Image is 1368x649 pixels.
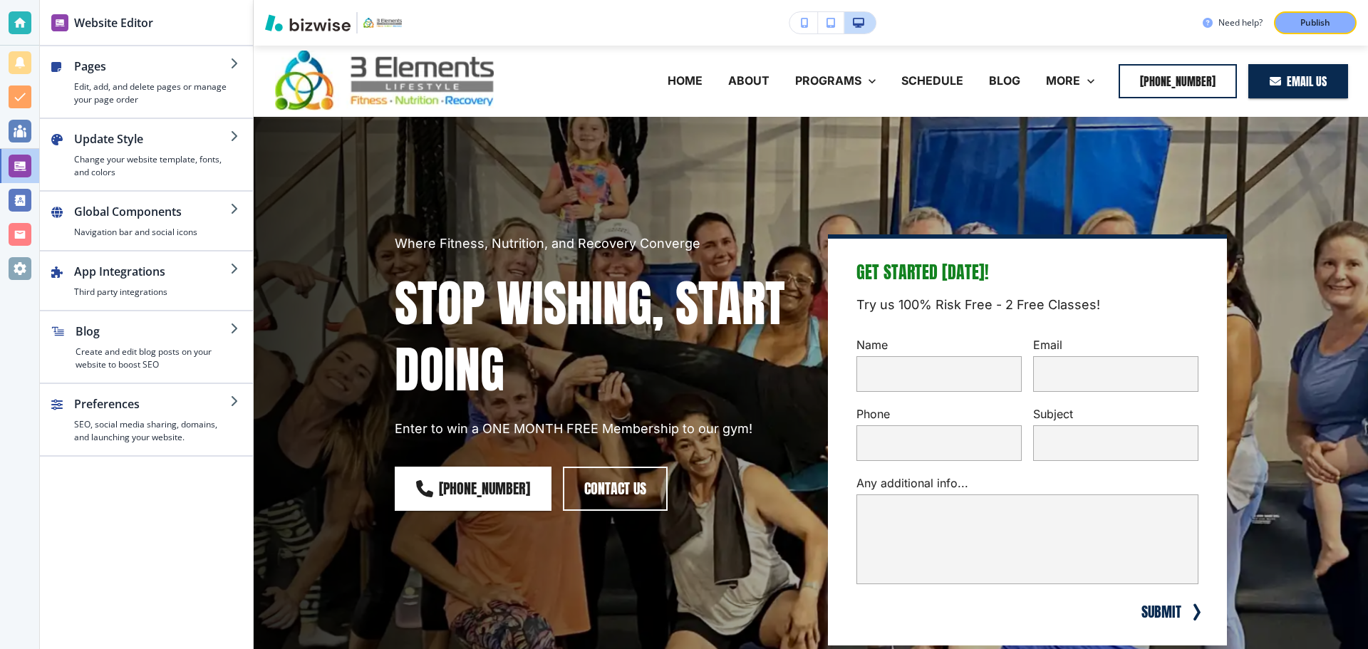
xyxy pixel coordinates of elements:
p: MORE [1046,73,1080,89]
h2: Preferences [74,395,230,412]
h4: Change your website template, fonts, and colors [74,153,230,179]
h2: Global Components [74,203,230,220]
h2: Pages [74,58,230,75]
img: Your Logo [363,18,402,28]
h4: SEO, social media sharing, domains, and launching your website. [74,418,230,444]
h3: Need help? [1218,16,1263,29]
img: editor icon [51,14,68,31]
button: PagesEdit, add, and delete pages or manage your page order [40,46,253,118]
h4: Navigation bar and social icons [74,226,230,239]
p: SCHEDULE [901,73,963,89]
button: PreferencesSEO, social media sharing, domains, and launching your website. [40,384,253,455]
h4: Third party integrations [74,286,230,298]
h2: Update Style [74,130,230,147]
button: BlogCreate and edit blog posts on your website to boost SEO [40,311,253,383]
p: STOP WISHING, START DOING [395,270,794,403]
p: Publish [1300,16,1330,29]
a: eMAIL US [1248,64,1348,98]
span: Get Started [DATE]! [856,259,989,285]
p: Name [856,337,1022,353]
button: Publish [1274,11,1357,34]
p: Enter to win a ONE MONTH FREE Membership to our gym! [395,420,794,438]
h2: Blog [76,323,230,340]
h4: Create and edit blog posts on your website to boost SEO [76,346,230,371]
button: SUBMIT [1139,601,1184,623]
p: Email [1033,337,1198,353]
p: Try us 100% Risk Free - 2 Free Classes! [856,296,1100,314]
h2: App Integrations [74,263,230,280]
img: Bizwise Logo [265,14,351,31]
p: Any additional info... [856,475,1198,492]
p: HOME [668,73,703,89]
a: [PHONE_NUMBER] [395,467,551,511]
p: BLOG [989,73,1020,89]
p: Subject [1033,406,1198,422]
button: [PHONE_NUMBER] [1119,64,1237,98]
h2: Website Editor [74,14,153,31]
button: Global ComponentsNavigation bar and social icons [40,192,253,250]
button: App IntegrationsThird party integrations [40,251,253,310]
p: PROGRAMS [795,73,861,89]
img: 3 Elements Lifestyle Gym [275,51,494,110]
p: Where Fitness, Nutrition, and Recovery Converge [395,234,794,253]
p: ABOUT [728,73,769,89]
p: Phone [856,406,1022,422]
h4: Edit, add, and delete pages or manage your page order [74,81,230,106]
button: Update StyleChange your website template, fonts, and colors [40,119,253,190]
button: contact us [563,467,668,511]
